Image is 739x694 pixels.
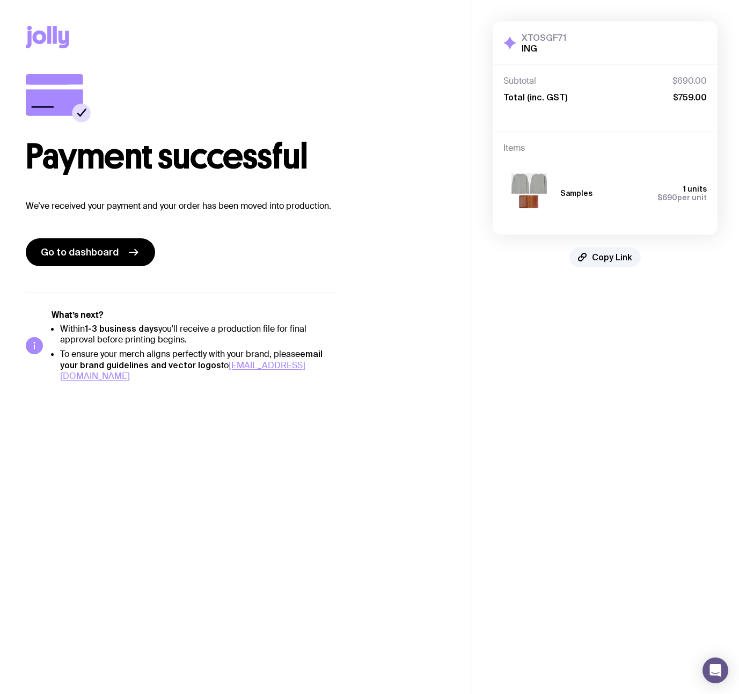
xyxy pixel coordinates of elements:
p: We’ve received your payment and your order has been moved into production. [26,200,445,213]
div: Open Intercom Messenger [703,658,728,683]
strong: 1-3 business days [85,324,158,333]
span: $759.00 [673,92,707,103]
h5: What’s next? [52,310,335,320]
h1: Payment successful [26,140,445,174]
a: Go to dashboard [26,238,155,266]
h4: Items [503,143,707,154]
span: per unit [657,193,707,202]
span: 1 units [683,185,707,193]
h3: Samples [560,189,592,198]
button: Copy Link [569,247,641,267]
span: $690.00 [672,76,707,86]
li: Within you'll receive a production file for final approval before printing begins. [60,323,335,345]
li: To ensure your merch aligns perfectly with your brand, please to [60,348,335,382]
span: Copy Link [592,252,632,262]
strong: email your brand guidelines and vector logos [60,349,323,370]
h3: XTOSGF71 [522,32,566,43]
h2: ING [522,43,566,54]
a: [EMAIL_ADDRESS][DOMAIN_NAME] [60,360,305,382]
span: Subtotal [503,76,536,86]
span: Total (inc. GST) [503,92,567,103]
span: $690 [657,193,677,202]
span: Go to dashboard [41,246,119,259]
